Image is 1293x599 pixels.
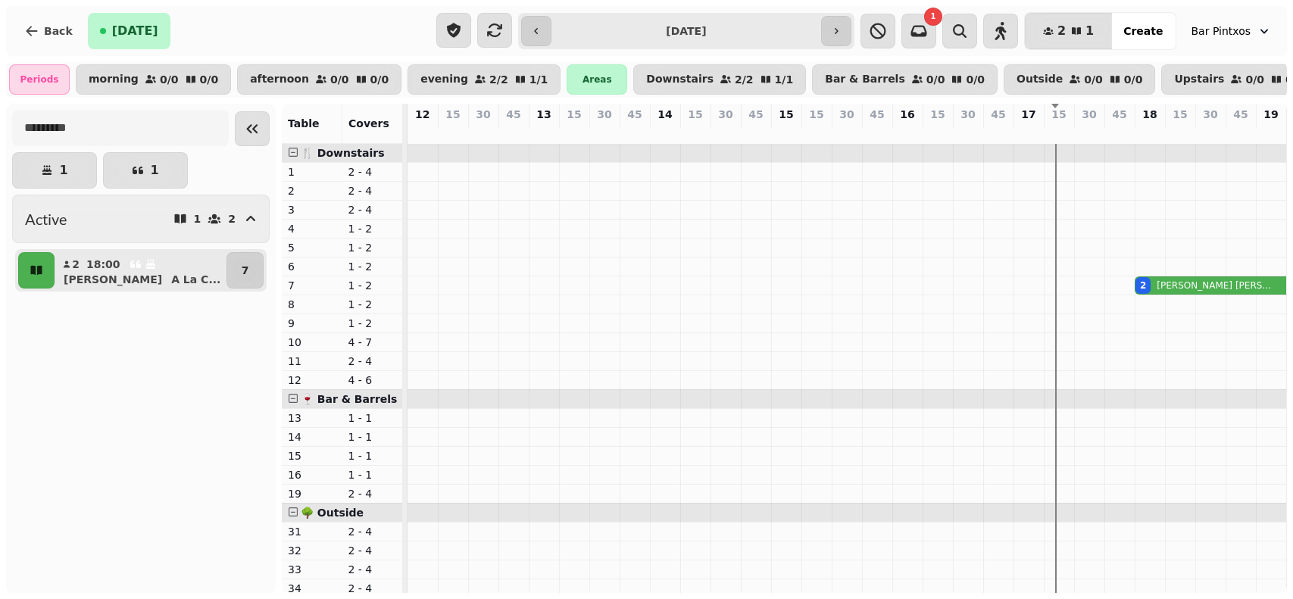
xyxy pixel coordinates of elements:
p: A La C ... [171,272,220,287]
span: Bar Pintxos [1191,23,1251,39]
span: Back [44,26,73,36]
p: 0 [992,125,1004,140]
p: 0 [1023,125,1035,140]
p: 15 [1173,107,1187,122]
p: 2 - 4 [348,354,397,369]
p: 18:00 [86,257,120,272]
p: 1 [288,164,336,179]
button: Downstairs2/21/1 [633,64,806,95]
p: 45 [1233,107,1248,122]
p: 15 [1051,107,1066,122]
span: 🍴 Downstairs [301,147,385,159]
p: [PERSON_NAME] [64,272,162,287]
button: [DATE] [88,13,170,49]
p: 2 - 4 [348,524,397,539]
p: 34 [288,581,336,596]
p: 45 [506,107,520,122]
p: 0 [1113,125,1126,140]
p: 0 [1204,125,1216,140]
p: 45 [991,107,1005,122]
p: 0 [1174,125,1186,140]
span: [DATE] [112,25,158,37]
p: 0 [780,125,792,140]
p: Bar & Barrels [825,73,905,86]
button: morning0/00/0 [76,64,231,95]
p: 2 [228,214,236,224]
p: 1 [150,164,158,176]
button: Active12 [12,195,270,243]
p: 2 - 4 [348,581,397,596]
p: 6 [288,259,336,274]
p: 1 - 1 [348,410,397,426]
span: 🍷 Bar & Barrels [301,393,397,405]
p: 2 - 4 [348,164,397,179]
p: 45 [627,107,642,122]
p: 2 - 4 [348,562,397,577]
p: 17 [1021,107,1035,122]
p: 2 - 4 [348,486,397,501]
p: 1 - 2 [348,278,397,293]
p: 0 [568,125,580,140]
p: 0 [810,125,823,140]
p: 11 [288,354,336,369]
div: Periods [9,64,70,95]
p: 33 [288,562,336,577]
p: 0 [659,125,671,140]
p: Upstairs [1174,73,1224,86]
p: 1 - 1 [348,448,397,463]
p: 0 / 0 [200,74,219,85]
p: 30 [718,107,732,122]
p: 15 [445,107,460,122]
span: 2 [1057,25,1066,37]
p: 0 [1235,125,1247,140]
p: 4 - 6 [348,373,397,388]
p: 0 [1083,125,1095,140]
p: evening [420,73,468,86]
p: 0 [689,125,701,140]
p: 13 [288,410,336,426]
p: 30 [960,107,975,122]
p: 30 [839,107,854,122]
button: Create [1111,13,1175,49]
p: 4 [288,221,336,236]
p: 0 [447,125,459,140]
button: Bar Pintxos [1182,17,1282,45]
button: Back [12,13,85,49]
p: 9 [288,316,336,331]
p: 15 [809,107,823,122]
p: 4 - 7 [348,335,397,350]
p: 0 / 0 [160,74,179,85]
button: Bar & Barrels0/00/0 [812,64,998,95]
span: 1 [1085,25,1094,37]
p: 0 / 0 [1084,74,1103,85]
p: 1 [59,164,67,176]
p: 0 [841,125,853,140]
button: Collapse sidebar [235,111,270,146]
p: 0 [1053,125,1065,140]
p: 1 [194,214,201,224]
p: 2 - 4 [348,202,397,217]
p: 31 [288,524,336,539]
button: evening2/21/1 [408,64,561,95]
p: 45 [748,107,763,122]
button: 7 [226,252,264,289]
p: Outside [1017,73,1063,86]
p: 1 - 1 [348,467,397,482]
p: 16 [900,107,914,122]
p: [PERSON_NAME] [PERSON_NAME] [1157,279,1273,292]
p: 15 [288,448,336,463]
button: 1 [103,152,188,189]
p: 0 [1265,125,1277,140]
p: 3 [288,202,336,217]
p: 7 [242,263,249,278]
p: 0 [720,125,732,140]
p: 45 [1112,107,1126,122]
p: 10 [288,335,336,350]
div: 2 [1140,279,1146,292]
p: 0 / 0 [1124,74,1143,85]
p: 2 [1144,125,1156,140]
div: Areas [567,64,627,95]
p: 0 [508,125,520,140]
p: 16 [288,467,336,482]
p: 30 [597,107,611,122]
